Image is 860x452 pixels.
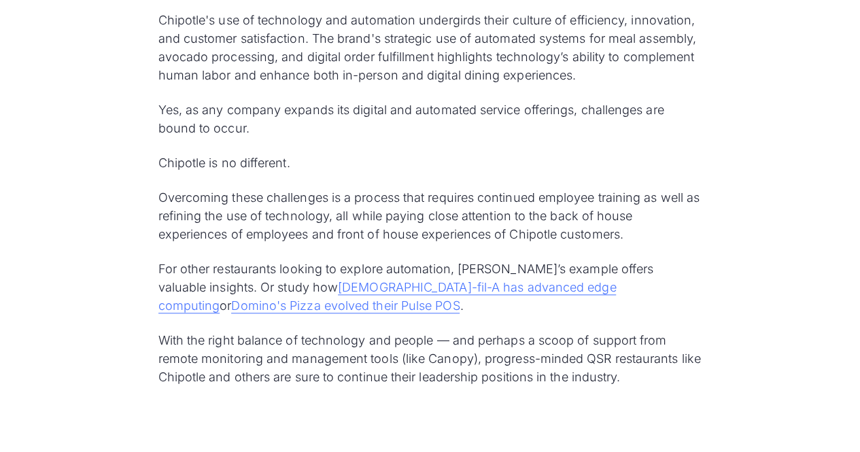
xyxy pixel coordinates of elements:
[158,101,702,137] p: Yes, as any company expands its digital and automated service offerings, challenges are bound to ...
[158,260,702,315] p: For other restaurants looking to explore automation, [PERSON_NAME]’s example offers valuable insi...
[158,280,617,313] a: [DEMOGRAPHIC_DATA]-fil-A has advanced edge computing
[158,188,702,243] p: Overcoming these challenges is a process that requires continued employee training as well as ref...
[158,11,702,84] p: Chipotle's use of technology and automation undergirds their culture of efficiency, innovation, a...
[158,331,702,386] p: With the right balance of technology and people — and perhaps a scoop of support from remote moni...
[158,154,702,172] p: Chipotle is no different.
[231,298,460,313] a: Domino's Pizza evolved their Pulse POS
